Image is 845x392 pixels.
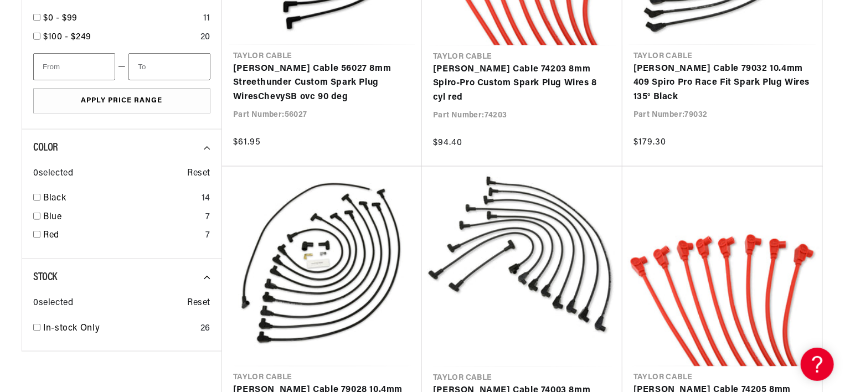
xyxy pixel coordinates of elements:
span: Stock [33,272,57,283]
div: 26 [200,322,210,336]
span: — [118,60,126,74]
div: 14 [202,192,210,206]
a: [PERSON_NAME] Cable 74203 8mm Spiro-Pro Custom Spark Plug Wires 8 cyl red [433,63,611,105]
a: Red [43,229,201,243]
input: From [33,53,115,80]
span: $100 - $249 [43,33,91,42]
a: [PERSON_NAME] Cable 56027 8mm Streethunder Custom Spark Plug WiresChevySB ovc 90 deg [233,62,411,105]
span: $0 - $99 [43,14,78,23]
span: Reset [187,167,210,181]
button: Apply Price Range [33,89,210,114]
div: 7 [205,229,210,243]
a: [PERSON_NAME] Cable 79032 10.4mm 409 Spiro Pro Race Fit Spark Plug Wires 135° Black [633,62,811,105]
span: Reset [187,296,210,311]
div: 11 [203,12,210,26]
span: Color [33,142,58,153]
a: Blue [43,210,201,225]
input: To [128,53,210,80]
a: In-stock Only [43,322,196,336]
a: Black [43,192,197,206]
span: 0 selected [33,167,73,181]
span: 0 selected [33,296,73,311]
div: 7 [205,210,210,225]
div: 20 [200,30,210,45]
